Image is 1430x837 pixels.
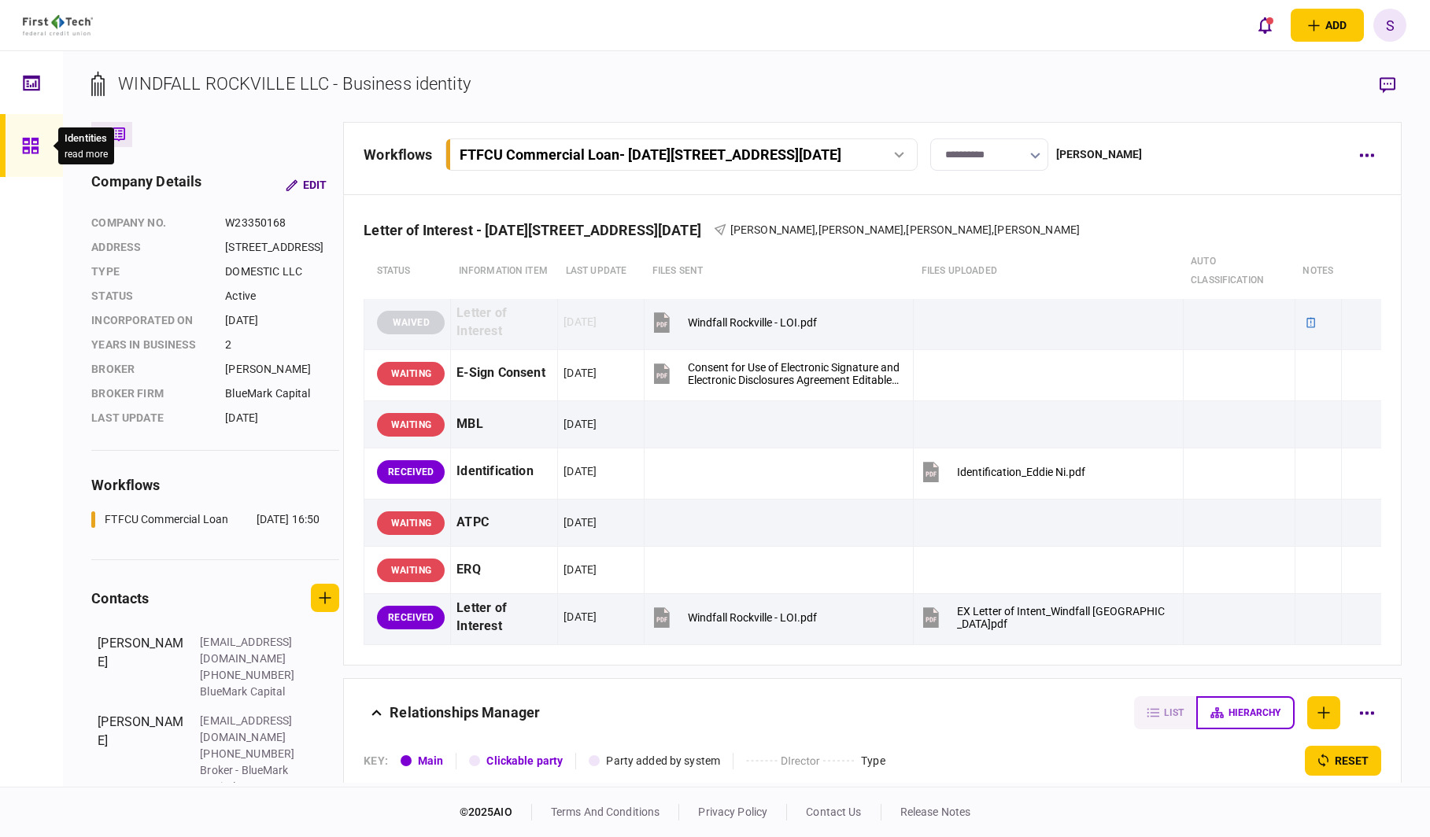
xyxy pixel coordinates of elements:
[364,244,451,299] th: status
[377,606,445,629] div: RECEIVED
[91,288,209,304] div: status
[98,634,184,700] div: [PERSON_NAME]
[564,463,597,479] div: [DATE]
[906,223,992,236] span: [PERSON_NAME]
[98,713,184,795] div: [PERSON_NAME]
[650,356,900,391] button: Consent for Use of Electronic Signature and Electronic Disclosures Agreement Editable.pdf
[91,361,209,378] div: Broker
[861,753,885,769] div: Type
[688,611,817,624] div: Windfall Rockville - LOI.pdf
[818,223,904,236] span: [PERSON_NAME]
[91,312,209,329] div: incorporated on
[91,588,149,609] div: contacts
[91,215,209,231] div: company no.
[23,15,93,35] img: client company logo
[377,511,445,535] div: WAITING
[225,264,339,280] div: DOMESTIC LLC
[377,413,445,437] div: WAITING
[815,223,818,236] span: ,
[200,746,302,762] div: [PHONE_NUMBER]
[225,410,339,426] div: [DATE]
[451,244,558,299] th: Information item
[645,244,914,299] th: files sent
[914,244,1183,299] th: Files uploaded
[1291,9,1364,42] button: open adding identity options
[919,599,1169,635] button: EX Letter of Intent_Windfall Rockville.pdf
[456,304,552,341] div: Letter of Interest
[91,410,209,426] div: last update
[364,753,388,769] div: KEY :
[1134,696,1196,729] button: list
[118,71,471,97] div: WINDFALL ROCKVILLE LLC - Business identity
[91,385,209,402] div: broker firm
[225,288,339,304] div: Active
[225,337,339,353] div: 2
[460,146,841,163] div: FTFCU Commercial Loan - [DATE][STREET_ADDRESS][DATE]
[364,144,432,165] div: workflows
[456,356,552,391] div: E-Sign Consent
[200,667,302,684] div: [PHONE_NUMBER]
[903,223,906,236] span: ,
[1248,9,1281,42] button: open notifications list
[377,559,445,582] div: WAITING
[650,599,817,635] button: Windfall Rockville - LOI.pdf
[806,806,861,818] a: contact us
[91,171,201,199] div: company details
[919,454,1085,489] button: Identification_Eddie Ni.pdf
[225,215,339,231] div: W23350168
[456,407,552,442] div: MBL
[730,223,816,236] span: [PERSON_NAME]
[200,713,302,746] div: [EMAIL_ADDRESS][DOMAIN_NAME]
[200,634,302,667] div: [EMAIL_ADDRESS][DOMAIN_NAME]
[564,514,597,530] div: [DATE]
[460,804,532,820] div: © 2025 AIO
[418,753,444,769] div: Main
[225,312,339,329] div: [DATE]
[564,365,597,381] div: [DATE]
[273,171,339,199] button: Edit
[225,385,339,402] div: BlueMark Capital
[225,239,339,256] div: [STREET_ADDRESS]
[91,239,209,256] div: address
[456,454,552,489] div: Identification
[992,223,994,236] span: ,
[551,806,660,818] a: terms and conditions
[91,264,209,280] div: Type
[200,762,302,795] div: Broker - BlueMark Capital
[377,362,445,385] div: WAITING
[65,131,108,146] div: Identities
[957,466,1085,478] div: Identification_Eddie Ni.pdf
[1229,707,1280,718] span: hierarchy
[91,511,320,528] a: FTFCU Commercial Loan[DATE] 16:50
[698,806,767,818] a: privacy policy
[456,599,552,636] div: Letter of Interest
[650,304,817,340] button: Windfall Rockville - LOI.pdf
[1164,707,1184,718] span: list
[564,416,597,432] div: [DATE]
[390,696,540,729] div: Relationships Manager
[364,222,713,238] div: Letter of Interest - [DATE][STREET_ADDRESS][DATE]
[1056,146,1143,163] div: [PERSON_NAME]
[200,684,302,700] div: BlueMark Capital
[1373,9,1406,42] button: S
[456,505,552,540] div: ATPC
[456,552,552,588] div: ERQ
[225,361,339,378] div: [PERSON_NAME]
[65,149,108,160] button: read more
[1196,696,1295,729] button: hierarchy
[900,806,971,818] a: release notes
[606,753,720,769] div: Party added by system
[957,605,1169,630] div: EX Letter of Intent_Windfall Rockville.pdf
[1295,244,1341,299] th: notes
[377,460,445,484] div: RECEIVED
[688,361,900,386] div: Consent for Use of Electronic Signature and Electronic Disclosures Agreement Editable.pdf
[688,316,817,329] div: Windfall Rockville - LOI.pdf
[1183,244,1295,299] th: auto classification
[105,511,228,528] div: FTFCU Commercial Loan
[257,511,320,528] div: [DATE] 16:50
[564,562,597,577] div: [DATE]
[558,244,645,299] th: last update
[377,311,445,334] div: WAIVED
[564,314,597,330] div: [DATE]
